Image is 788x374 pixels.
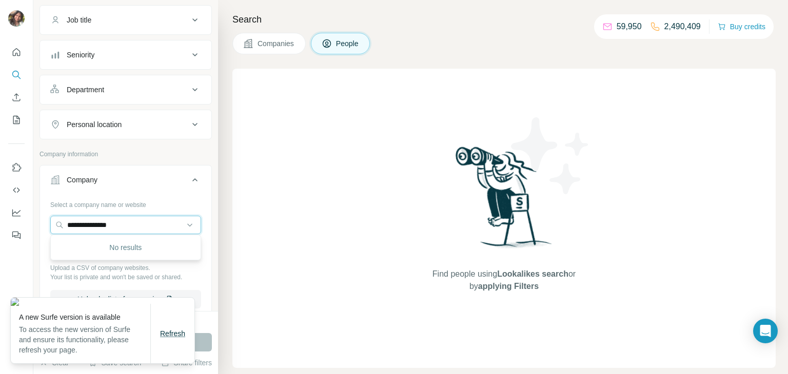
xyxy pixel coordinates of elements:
[8,111,25,129] button: My lists
[50,273,201,282] p: Your list is private and won't be saved or shared.
[40,168,211,196] button: Company
[50,196,201,210] div: Select a company name or website
[8,158,25,177] button: Use Surfe on LinkedIn
[40,43,211,67] button: Seniority
[8,181,25,199] button: Use Surfe API
[40,150,212,159] p: Company information
[53,237,199,258] div: No results
[50,290,201,308] button: Upload a list of companies
[67,175,97,185] div: Company
[50,263,201,273] p: Upload a CSV of company websites.
[19,312,150,322] p: A new Surfe version is available
[232,12,776,27] h4: Search
[67,15,91,25] div: Job title
[8,226,25,244] button: Feedback
[8,66,25,84] button: Search
[19,324,150,355] p: To access the new version of Surfe and ensure its functionality, please refresh your page.
[160,329,185,338] span: Refresh
[67,85,104,95] div: Department
[617,20,642,33] p: 59,950
[336,38,360,49] span: People
[67,50,94,60] div: Seniority
[67,119,122,130] div: Personal location
[8,88,25,107] button: Enrich CSV
[753,319,778,343] div: Open Intercom Messenger
[664,20,701,33] p: 2,490,409
[40,112,211,137] button: Personal location
[422,268,586,293] span: Find people using or by
[8,203,25,222] button: Dashboard
[11,298,194,306] img: 5acd5f61-8b1c-41eb-8be0-deaa38b7254c
[451,144,558,258] img: Surfe Illustration - Woman searching with binoculars
[40,8,211,32] button: Job title
[40,77,211,102] button: Department
[718,19,765,34] button: Buy credits
[8,43,25,61] button: Quick start
[497,269,568,278] span: Lookalikes search
[504,110,597,202] img: Surfe Illustration - Stars
[153,324,192,343] button: Refresh
[258,38,295,49] span: Companies
[8,10,25,27] img: Avatar
[478,282,539,290] span: applying Filters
